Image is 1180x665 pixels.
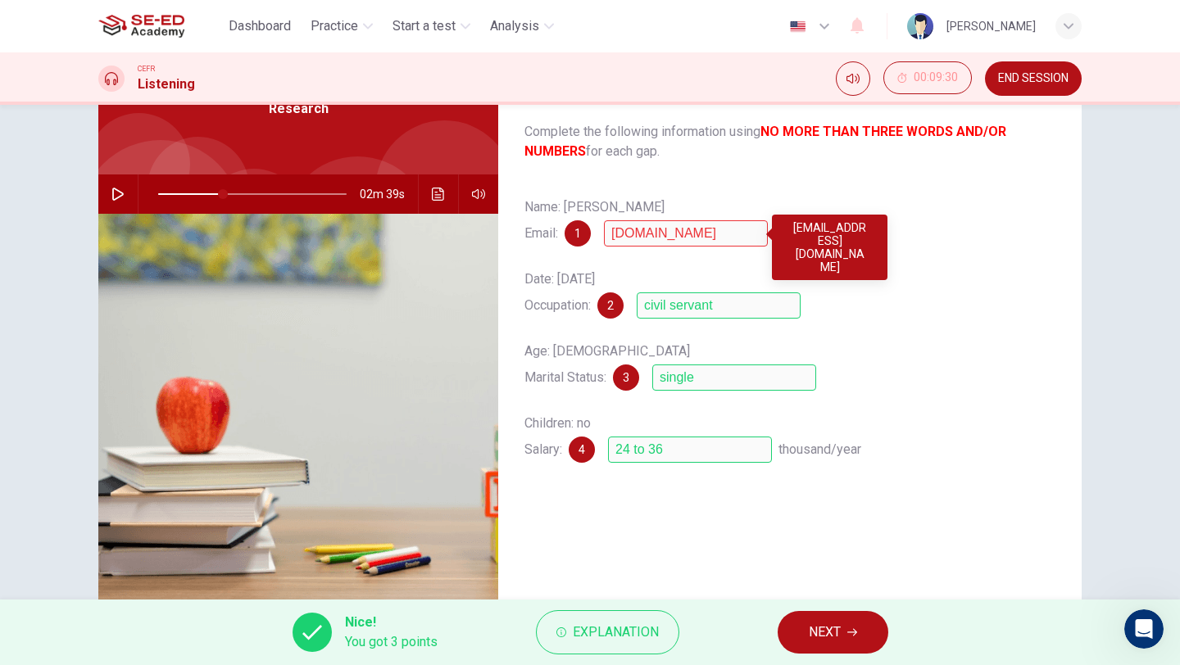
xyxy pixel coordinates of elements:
[219,511,328,577] button: Help
[393,16,456,36] span: Start a test
[637,292,801,319] input: civil servant
[778,611,888,654] button: NEXT
[883,61,972,96] div: Hide
[536,610,679,654] button: Explanation
[914,71,958,84] span: 00:09:30
[652,364,816,391] input: single
[33,116,295,200] p: Hey Napronrat. Welcome to EduSynch!
[608,437,772,463] input: 24-36; 24 - 36; 24 to 36;
[883,61,972,94] button: 00:09:30
[998,72,1069,85] span: END SESSION
[260,552,286,563] span: Help
[24,366,304,414] div: CEFR Level Test Structure and Scoring System
[33,200,295,228] p: How can we help?
[778,441,861,457] span: thousand/year
[345,613,438,632] span: Nice!
[386,11,477,41] button: Start a test
[109,511,218,577] button: Messages
[34,335,133,352] span: Search for help
[490,16,539,36] span: Analysis
[772,215,887,280] div: [EMAIL_ADDRESS][DOMAIN_NAME]
[98,10,184,43] img: SE-ED Academy logo
[222,11,297,41] button: Dashboard
[282,26,311,56] div: Close
[524,124,1006,159] b: NO MORE THAN THREE WORDS AND/OR NUMBERS
[98,10,222,43] a: SE-ED Academy logo
[985,61,1082,96] button: END SESSION
[524,199,665,241] span: Name: [PERSON_NAME] Email:
[483,11,560,41] button: Analysis
[623,372,629,383] span: 3
[229,16,291,36] span: Dashboard
[16,249,311,311] div: Ask a questionAI Agent and team can helpProfile image for Fin
[604,220,768,247] input: wglass@email.com
[138,63,155,75] span: CEFR
[34,373,275,407] div: CEFR Level Test Structure and Scoring System
[34,263,248,280] div: Ask a question
[574,228,581,239] span: 1
[425,174,452,214] button: Click to see the audio transcription
[36,552,73,563] span: Home
[573,621,659,644] span: Explanation
[524,343,690,385] span: Age: [DEMOGRAPHIC_DATA] Marital Status:
[138,75,195,94] h1: Listening
[255,270,275,290] img: Profile image for Fin
[946,16,1036,36] div: [PERSON_NAME]
[607,300,614,311] span: 2
[1124,609,1164,649] iframe: Intercom live chat
[304,11,379,41] button: Practice
[907,13,933,39] img: Profile picture
[836,61,870,96] div: Mute
[524,122,1055,161] span: Complete the following information using for each gap.
[136,552,193,563] span: Messages
[34,280,248,297] div: AI Agent and team can help
[809,621,841,644] span: NEXT
[34,420,275,455] div: I lost my test due to a technical error (CEFR Level Test)
[360,174,418,214] span: 02m 39s
[24,327,304,360] button: Search for help
[524,415,591,457] span: Children: no Salary:
[311,16,358,36] span: Practice
[345,632,438,652] span: You got 3 points
[24,414,304,461] div: I lost my test due to a technical error (CEFR Level Test)
[524,271,595,313] span: Date: [DATE] Occupation:
[98,214,498,613] img: Research
[787,20,808,33] img: en
[269,99,329,119] span: Research
[579,444,585,455] span: 4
